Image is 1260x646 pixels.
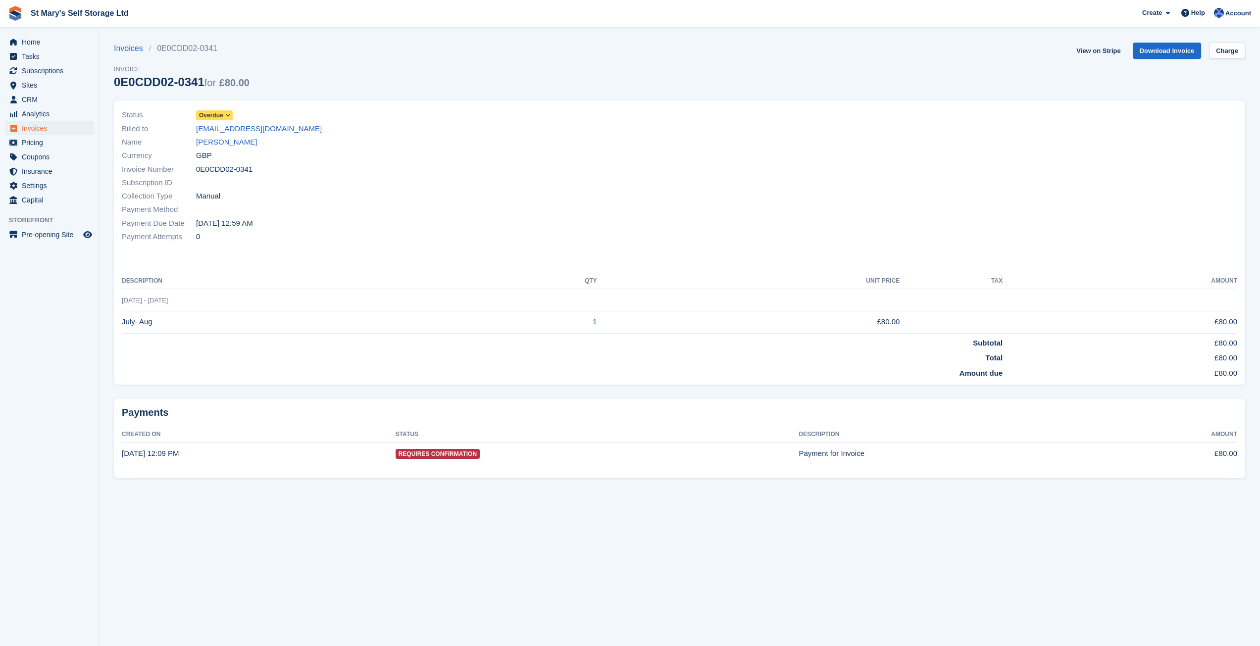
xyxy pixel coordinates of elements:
[199,111,223,120] span: Overdue
[1112,427,1237,443] th: Amount
[5,107,94,121] a: menu
[122,109,196,121] span: Status
[1191,8,1205,18] span: Help
[196,150,212,161] span: GBP
[27,5,133,21] a: St Mary's Self Storage Ltd
[122,449,179,457] time: 2025-08-30 11:09:09 UTC
[22,64,81,78] span: Subscriptions
[5,193,94,207] a: menu
[122,427,396,443] th: Created On
[5,150,94,164] a: menu
[1003,364,1237,379] td: £80.00
[1209,43,1245,59] a: Charge
[122,218,196,229] span: Payment Due Date
[196,164,252,175] span: 0E0CDD02-0341
[122,177,196,189] span: Subscription ID
[122,150,196,161] span: Currency
[22,107,81,121] span: Analytics
[5,35,94,49] a: menu
[5,164,94,178] a: menu
[1214,8,1224,18] img: Matthew Keenan
[973,339,1003,347] strong: Subtotal
[22,78,81,92] span: Sites
[196,137,257,148] a: [PERSON_NAME]
[22,50,81,63] span: Tasks
[1003,311,1237,333] td: £80.00
[597,311,900,333] td: £80.00
[1112,443,1237,464] td: £80.00
[1003,333,1237,348] td: £80.00
[114,43,149,54] a: Invoices
[597,273,900,289] th: Unit Price
[122,204,196,215] span: Payment Method
[22,93,81,106] span: CRM
[900,273,1003,289] th: Tax
[114,75,250,89] div: 0E0CDD02-0341
[1003,348,1237,364] td: £80.00
[196,123,322,135] a: [EMAIL_ADDRESS][DOMAIN_NAME]
[8,6,23,21] img: stora-icon-8386f47178a22dfd0bd8f6a31ec36ba5ce8667c1dd55bd0f319d3a0aa187defe.svg
[5,136,94,149] a: menu
[5,179,94,193] a: menu
[122,123,196,135] span: Billed to
[22,121,81,135] span: Invoices
[5,64,94,78] a: menu
[122,164,196,175] span: Invoice Number
[487,311,597,333] td: 1
[196,191,220,202] span: Manual
[799,443,1112,464] td: Payment for Invoice
[22,193,81,207] span: Capital
[196,231,200,243] span: 0
[122,406,1237,419] h2: Payments
[114,43,250,54] nav: breadcrumbs
[22,136,81,149] span: Pricing
[22,179,81,193] span: Settings
[396,449,480,459] span: Requires Confirmation
[196,218,253,229] time: 2025-08-30 23:59:59 UTC
[396,427,799,443] th: Status
[122,311,487,333] td: July- Aug
[487,273,597,289] th: QTY
[799,427,1112,443] th: Description
[985,353,1003,362] strong: Total
[122,297,168,304] span: [DATE] - [DATE]
[1072,43,1124,59] a: View on Stripe
[1003,273,1237,289] th: Amount
[1133,43,1202,59] a: Download Invoice
[204,77,216,88] span: for
[5,93,94,106] a: menu
[196,109,233,121] a: Overdue
[5,228,94,242] a: menu
[122,137,196,148] span: Name
[1225,8,1251,18] span: Account
[22,228,81,242] span: Pre-opening Site
[5,121,94,135] a: menu
[22,35,81,49] span: Home
[1142,8,1162,18] span: Create
[5,78,94,92] a: menu
[959,369,1003,377] strong: Amount due
[5,50,94,63] a: menu
[122,191,196,202] span: Collection Type
[122,231,196,243] span: Payment Attempts
[82,229,94,241] a: Preview store
[219,77,250,88] span: £80.00
[122,273,487,289] th: Description
[9,215,99,225] span: Storefront
[22,150,81,164] span: Coupons
[114,64,250,74] span: Invoice
[22,164,81,178] span: Insurance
